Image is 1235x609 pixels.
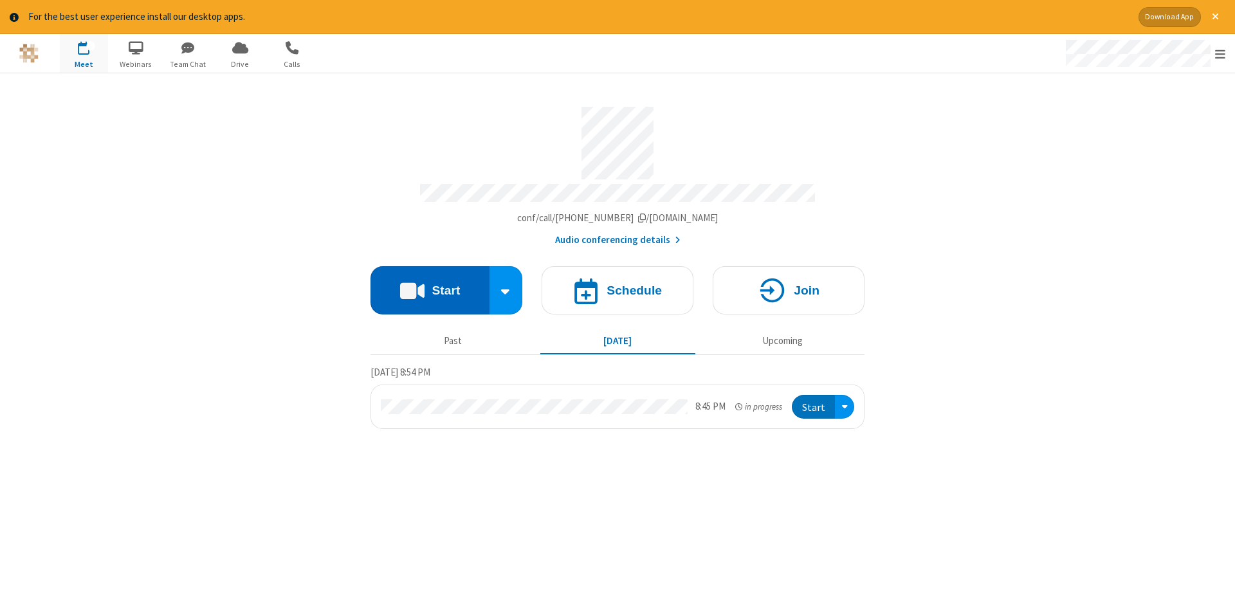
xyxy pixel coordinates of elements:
[794,284,819,296] h4: Join
[112,59,160,70] span: Webinars
[735,401,782,413] em: in progress
[164,59,212,70] span: Team Chat
[835,395,854,419] div: Open menu
[792,395,835,419] button: Start
[517,212,718,224] span: Copy my meeting room link
[489,266,523,314] div: Start conference options
[28,10,1129,24] div: For the best user experience install our desktop apps.
[5,34,53,73] button: Logo
[216,59,264,70] span: Drive
[540,329,695,354] button: [DATE]
[695,399,726,414] div: 8:45 PM
[542,266,693,314] button: Schedule
[1139,7,1201,27] button: Download App
[517,211,718,226] button: Copy my meeting room linkCopy my meeting room link
[432,284,460,296] h4: Start
[607,284,662,296] h4: Schedule
[370,365,864,429] section: Today's Meetings
[268,59,316,70] span: Calls
[1054,34,1235,73] div: Open menu
[60,59,108,70] span: Meet
[1205,7,1225,27] button: Close alert
[370,266,489,314] button: Start
[87,41,95,51] div: 1
[370,97,864,247] section: Account details
[705,329,860,354] button: Upcoming
[376,329,531,354] button: Past
[19,44,39,63] img: QA Selenium DO NOT DELETE OR CHANGE
[713,266,864,314] button: Join
[370,366,430,378] span: [DATE] 8:54 PM
[555,233,681,248] button: Audio conferencing details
